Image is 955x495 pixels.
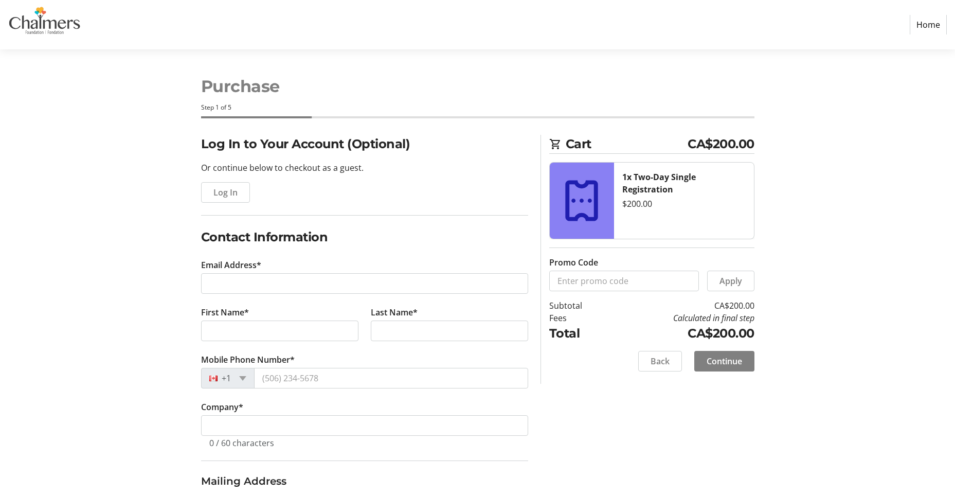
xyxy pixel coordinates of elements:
[201,135,528,153] h2: Log In to Your Account (Optional)
[549,312,608,324] td: Fees
[201,353,295,366] label: Mobile Phone Number*
[694,351,754,372] button: Continue
[651,355,670,367] span: Back
[719,275,742,287] span: Apply
[566,135,688,153] span: Cart
[201,473,528,489] h3: Mailing Address
[707,355,742,367] span: Continue
[254,368,528,388] input: (506) 234-5678
[549,324,608,343] td: Total
[213,186,238,199] span: Log In
[638,351,682,372] button: Back
[608,312,754,324] td: Calculated in final step
[201,74,754,99] h1: Purchase
[608,324,754,343] td: CA$200.00
[707,271,754,291] button: Apply
[622,198,746,210] div: $200.00
[549,271,699,291] input: Enter promo code
[201,259,261,271] label: Email Address*
[8,4,81,45] img: Chalmers Foundation's Logo
[622,171,696,195] strong: 1x Two-Day Single Registration
[608,299,754,312] td: CA$200.00
[201,162,528,174] p: Or continue below to checkout as a guest.
[201,228,528,246] h2: Contact Information
[201,306,249,319] label: First Name*
[209,437,274,449] tr-character-limit: 0 / 60 characters
[201,182,250,203] button: Log In
[371,306,418,319] label: Last Name*
[201,401,243,413] label: Company *
[201,103,754,112] div: Step 1 of 5
[549,299,608,312] td: Subtotal
[688,135,754,153] span: CA$200.00
[549,256,598,269] label: Promo Code
[910,15,947,34] a: Home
